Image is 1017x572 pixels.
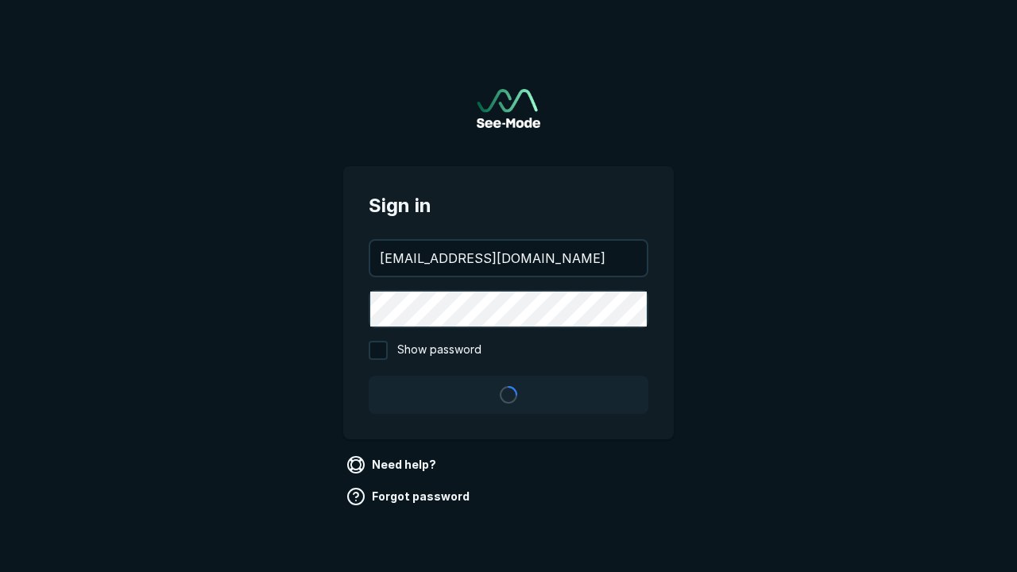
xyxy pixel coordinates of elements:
span: Sign in [369,191,648,220]
a: Forgot password [343,484,476,509]
input: your@email.com [370,241,647,276]
img: See-Mode Logo [477,89,540,128]
a: Need help? [343,452,443,477]
span: Show password [397,341,481,360]
a: Go to sign in [477,89,540,128]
